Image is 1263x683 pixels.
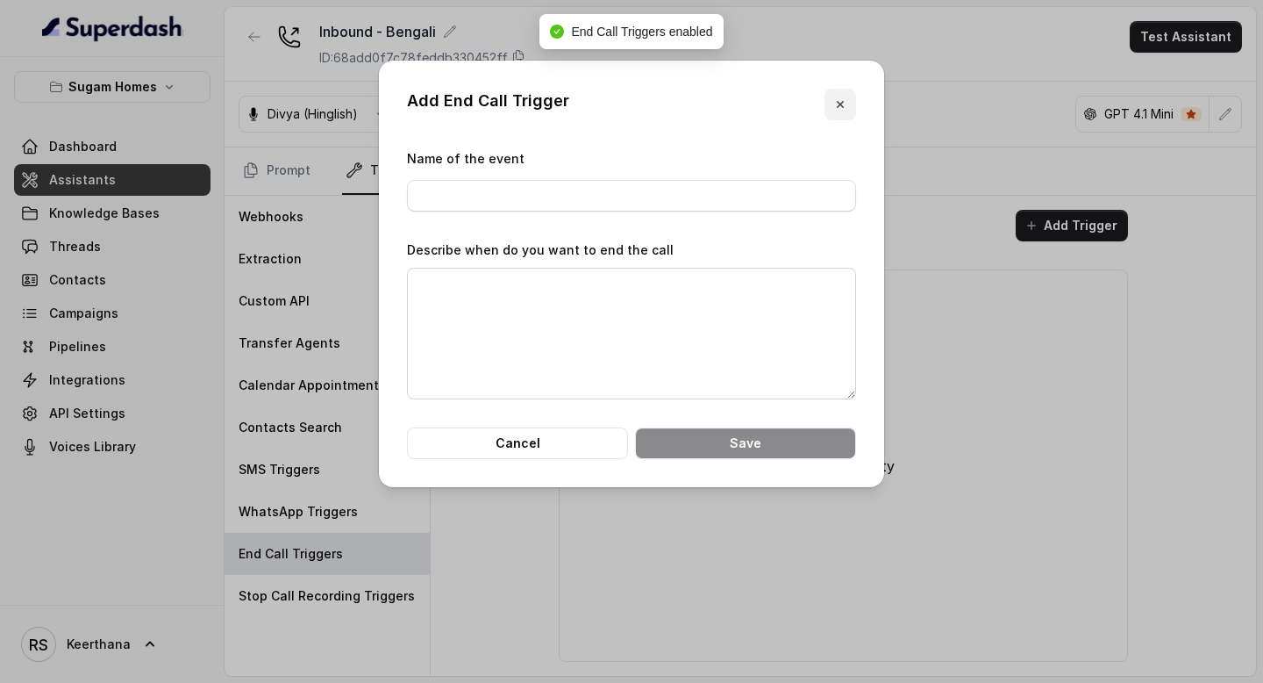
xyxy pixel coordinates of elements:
button: Cancel [407,428,628,459]
span: check-circle [550,25,564,39]
div: Add End Call Trigger [407,89,569,120]
label: Name of the event [407,151,524,166]
label: Describe when do you want to end the call [407,242,674,257]
span: End Call Triggers enabled [571,25,712,39]
button: Save [635,428,856,459]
